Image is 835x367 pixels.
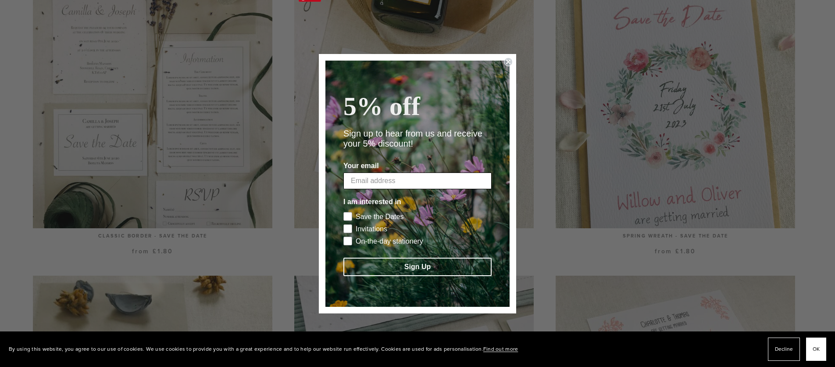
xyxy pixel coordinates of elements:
[768,338,800,361] button: Decline
[343,162,492,173] label: Your email
[356,237,423,245] div: On-the-day stationery
[343,198,401,209] legend: I am interested in
[9,343,518,356] p: By using this website, you agree to our use of cookies. We use cookies to provide you with a grea...
[806,338,826,361] button: OK
[483,345,518,353] a: Find out more
[775,343,793,356] span: Decline
[343,92,420,121] span: 5% off
[343,258,492,276] button: Sign Up
[813,343,820,356] span: OK
[356,225,387,233] div: Invitations
[343,173,492,189] input: Email address
[356,213,403,221] div: Save the Dates
[343,129,482,148] span: Sign up to hear from us and receive your 5% discount!
[504,58,513,66] button: Close dialog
